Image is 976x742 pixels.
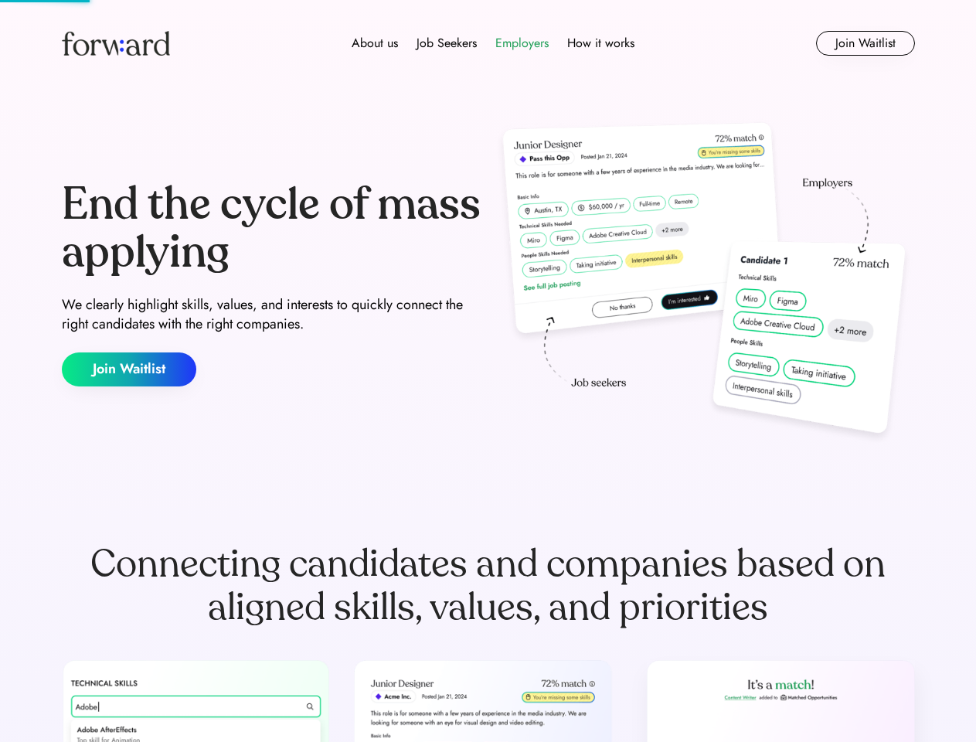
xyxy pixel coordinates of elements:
[816,31,915,56] button: Join Waitlist
[62,543,915,629] div: Connecting candidates and companies based on aligned skills, values, and priorities
[62,181,482,276] div: End the cycle of mass applying
[62,31,170,56] img: Forward logo
[495,34,549,53] div: Employers
[417,34,477,53] div: Job Seekers
[352,34,398,53] div: About us
[567,34,634,53] div: How it works
[495,117,915,450] img: hero-image.png
[62,352,196,386] button: Join Waitlist
[62,295,482,334] div: We clearly highlight skills, values, and interests to quickly connect the right candidates with t...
